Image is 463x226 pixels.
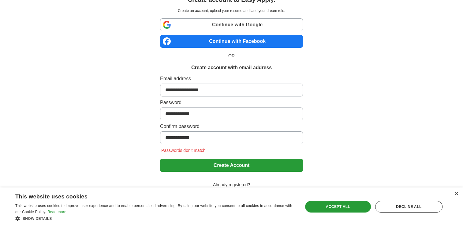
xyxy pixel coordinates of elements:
[160,18,303,31] a: Continue with Google
[160,148,207,153] span: Passwords don't match
[225,53,238,59] span: OR
[15,215,294,221] div: Show details
[160,123,303,130] label: Confirm password
[15,204,292,214] span: This website uses cookies to improve user experience and to enable personalised advertising. By u...
[15,191,279,200] div: This website uses cookies
[305,201,371,213] div: Accept all
[191,64,272,71] h1: Create account with email address
[161,8,302,13] p: Create an account, upload your resume and land your dream role.
[160,75,303,82] label: Email address
[47,210,66,214] a: Read more, opens a new window
[454,192,458,196] div: Close
[23,217,52,221] span: Show details
[160,159,303,172] button: Create Account
[209,182,254,188] span: Already registered?
[375,201,442,213] div: Decline all
[160,35,303,48] a: Continue with Facebook
[160,99,303,106] label: Password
